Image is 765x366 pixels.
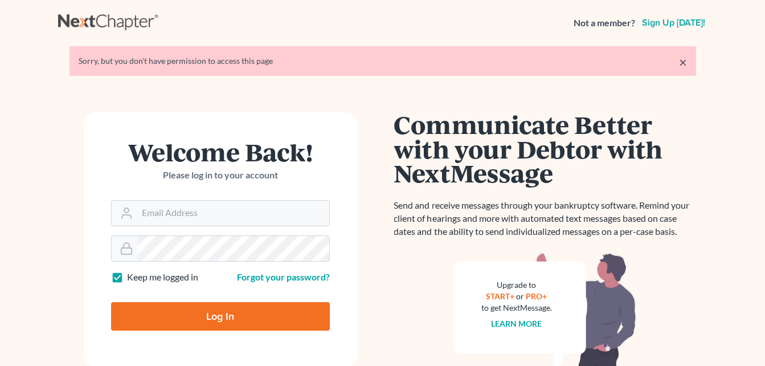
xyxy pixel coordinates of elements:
[137,201,329,226] input: Email Address
[79,55,687,67] div: Sorry, but you don't have permission to access this page
[679,55,687,69] a: ×
[574,17,635,30] strong: Not a member?
[237,271,330,282] a: Forgot your password?
[481,302,552,314] div: to get NextMessage.
[394,112,696,185] h1: Communicate Better with your Debtor with NextMessage
[491,319,542,328] a: Learn more
[111,169,330,182] p: Please log in to your account
[526,291,547,301] a: PRO+
[481,279,552,291] div: Upgrade to
[127,271,198,284] label: Keep me logged in
[394,199,696,238] p: Send and receive messages through your bankruptcy software. Remind your client of hearings and mo...
[516,291,524,301] span: or
[640,18,707,27] a: Sign up [DATE]!
[111,140,330,164] h1: Welcome Back!
[486,291,514,301] a: START+
[111,302,330,331] input: Log In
